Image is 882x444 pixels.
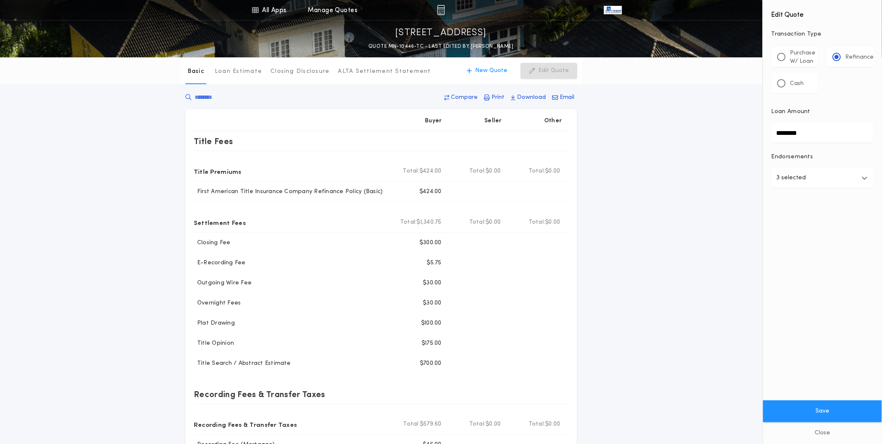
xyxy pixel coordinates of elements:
b: Total: [469,167,486,176]
button: Save [763,400,882,422]
span: $0.00 [486,420,501,429]
p: Title Search / Abstract Estimate [194,359,291,368]
p: Loan Estimate [215,67,262,76]
p: $5.75 [427,259,442,267]
p: Compare [451,93,478,102]
span: $424.00 [419,167,442,176]
p: Email [560,93,575,102]
img: vs-icon [604,6,622,14]
button: Print [481,90,507,105]
p: E-Recording Fee [194,259,246,267]
p: Seller [485,117,502,125]
p: $700.00 [420,359,442,368]
p: First American Title Insurance Company Refinance Policy (Basic) [194,188,383,196]
p: Title Premiums [194,165,242,178]
b: Total: [469,218,486,227]
p: $100.00 [421,319,442,328]
p: Other [545,117,562,125]
p: Outgoing Wire Fee [194,279,252,287]
b: Total: [400,218,417,227]
p: [STREET_ADDRESS] [396,26,487,40]
b: Total: [529,167,545,176]
span: $0.00 [545,218,561,227]
p: Title Fees [194,134,233,148]
button: Compare [442,90,480,105]
h4: Edit Quote [771,5,874,20]
p: Purchase W/ Loan [790,49,816,66]
p: QUOTE MN-10446-TC - LAST EDITED BY [PERSON_NAME] [368,42,513,51]
p: Closing Fee [194,239,231,247]
p: $300.00 [419,239,442,247]
button: New Quote [458,63,516,79]
p: $175.00 [422,339,442,348]
span: $0.00 [486,167,501,176]
p: Recording Fees & Transfer Taxes [194,418,297,431]
b: Total: [403,167,420,176]
span: $0.00 [486,218,501,227]
p: Transaction Type [771,30,874,39]
p: ALTA Settlement Statement [338,67,431,76]
input: Loan Amount [771,123,874,143]
p: Title Opinion [194,339,234,348]
b: Total: [404,420,420,429]
b: Total: [529,218,545,227]
p: $30.00 [423,279,442,287]
p: Buyer [425,117,442,125]
p: Overnight Fees [194,299,241,307]
p: Basic [188,67,204,76]
p: Settlement Fees [194,216,246,229]
button: Close [763,422,882,444]
p: Recording Fees & Transfer Taxes [194,387,325,401]
span: $1,340.75 [417,218,442,227]
span: $579.60 [420,420,442,429]
p: Refinance [846,53,874,62]
p: Endorsements [771,153,874,161]
p: 3 selected [777,173,806,183]
button: Email [550,90,577,105]
p: Loan Amount [771,108,811,116]
p: Print [491,93,504,102]
b: Total: [529,420,545,429]
p: Cash [790,80,804,88]
button: 3 selected [771,168,874,188]
span: $0.00 [545,167,561,176]
p: $30.00 [423,299,442,307]
p: Edit Quote [538,67,569,75]
p: New Quote [475,67,507,75]
span: $0.00 [545,420,561,429]
button: Edit Quote [521,63,577,79]
button: Download [508,90,548,105]
p: $424.00 [419,188,442,196]
p: Closing Disclosure [270,67,330,76]
p: Plat Drawing [194,319,235,328]
b: Total: [469,420,486,429]
p: Download [517,93,546,102]
img: img [437,5,445,15]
